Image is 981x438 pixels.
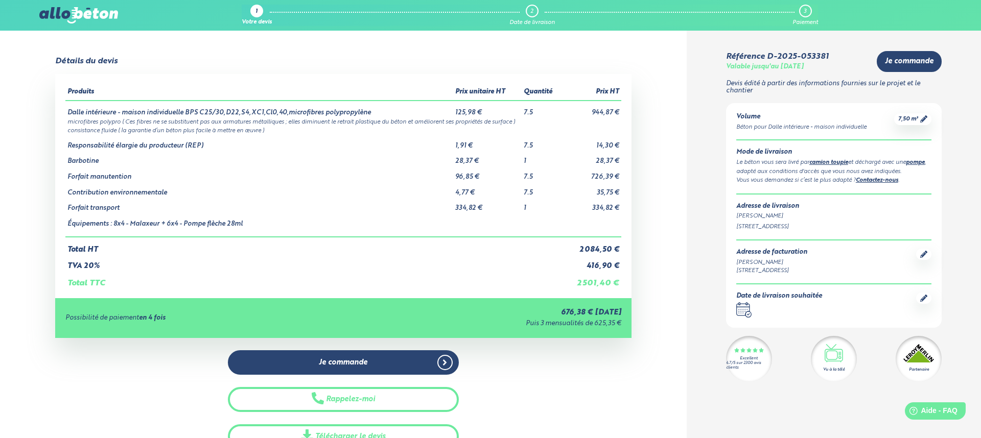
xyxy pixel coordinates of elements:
[65,84,454,101] th: Produits
[522,84,563,101] th: Quantité
[453,101,522,117] td: 125,98 €
[563,150,622,165] td: 28,37 €
[65,254,563,271] td: TVA 20%
[255,9,258,15] div: 1
[65,314,350,322] div: Possibilité de paiement
[736,293,822,300] div: Date de livraison souhaitée
[453,134,522,150] td: 1,91 €
[522,181,563,197] td: 7.5
[242,19,272,26] div: Votre devis
[736,149,931,156] div: Mode de livraison
[877,51,942,72] a: Je commande
[906,160,925,165] a: pompe
[228,387,459,412] button: Rappelez-moi
[453,181,522,197] td: 4,77 €
[909,367,929,373] div: Partenaire
[736,203,931,210] div: Adresse de livraison
[885,57,933,66] span: Je commande
[453,150,522,165] td: 28,37 €
[726,52,829,61] div: Référence D-2025-053381
[726,361,772,370] div: 4.7/5 sur 2300 avis clients
[522,197,563,212] td: 1
[809,160,848,165] a: camion toupie
[563,134,622,150] td: 14,30 €
[453,165,522,181] td: 96,85 €
[563,181,622,197] td: 35,75 €
[139,314,166,321] strong: en 4 fois
[563,237,622,254] td: 2 084,50 €
[55,57,118,66] div: Détails du devis
[530,8,533,15] div: 2
[65,165,454,181] td: Forfait manutention
[890,398,970,427] iframe: Help widget launcher
[509,19,555,26] div: Date de livraison
[563,254,622,271] td: 416,90 €
[736,266,807,275] div: [STREET_ADDRESS]
[563,271,622,288] td: 2 501,40 €
[736,176,931,185] div: Vous vous demandez si c’est le plus adapté ? .
[736,258,807,267] div: [PERSON_NAME]
[65,212,454,237] td: Équipements : 8x4 - Malaxeur + 6x4 - Pompe flèche 28ml
[453,84,522,101] th: Prix unitaire HT
[792,19,818,26] div: Paiement
[740,356,758,361] div: Excellent
[563,84,622,101] th: Prix HT
[509,5,555,26] a: 2 Date de livraison
[65,197,454,212] td: Forfait transport
[65,181,454,197] td: Contribution environnementale
[350,320,622,328] div: Puis 3 mensualités de 625,35 €
[823,367,845,373] div: Vu à la télé
[65,101,454,117] td: Dalle intérieure - maison individuelle BPS C25/30,D22,S4,XC1,Cl0,40,microfibres polypropylène
[792,5,818,26] a: 3 Paiement
[65,271,563,288] td: Total TTC
[804,8,806,15] div: 3
[522,150,563,165] td: 1
[736,212,931,221] div: [PERSON_NAME]
[522,165,563,181] td: 7.5
[65,150,454,165] td: Barbotine
[736,249,807,256] div: Adresse de facturation
[228,350,459,375] a: Je commande
[736,123,867,132] div: Béton pour Dalle intérieure - maison individuelle
[65,126,622,134] td: consistance fluide ( la garantie d’un béton plus facile à mettre en œuvre )
[736,158,931,176] div: Le béton vous sera livré par et déchargé avec une , adapté aux conditions d'accès que vous nous a...
[563,165,622,181] td: 726,39 €
[319,358,367,367] span: Je commande
[856,178,898,183] a: Contactez-nous
[242,5,272,26] a: 1 Votre devis
[522,101,563,117] td: 7.5
[453,197,522,212] td: 334,82 €
[65,117,622,126] td: microfibres polypro ( Ces fibres ne se substituent pas aux armatures métalliques ; elles diminuen...
[736,113,867,121] div: Volume
[65,237,563,254] td: Total HT
[736,223,931,231] div: [STREET_ADDRESS]
[350,308,622,317] div: 676,38 € [DATE]
[563,101,622,117] td: 944,87 €
[563,197,622,212] td: 334,82 €
[726,80,942,95] p: Devis édité à partir des informations fournies sur le projet et le chantier
[39,7,118,23] img: allobéton
[65,134,454,150] td: Responsabilité élargie du producteur (REP)
[726,63,804,71] div: Valable jusqu'au [DATE]
[522,134,563,150] td: 7.5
